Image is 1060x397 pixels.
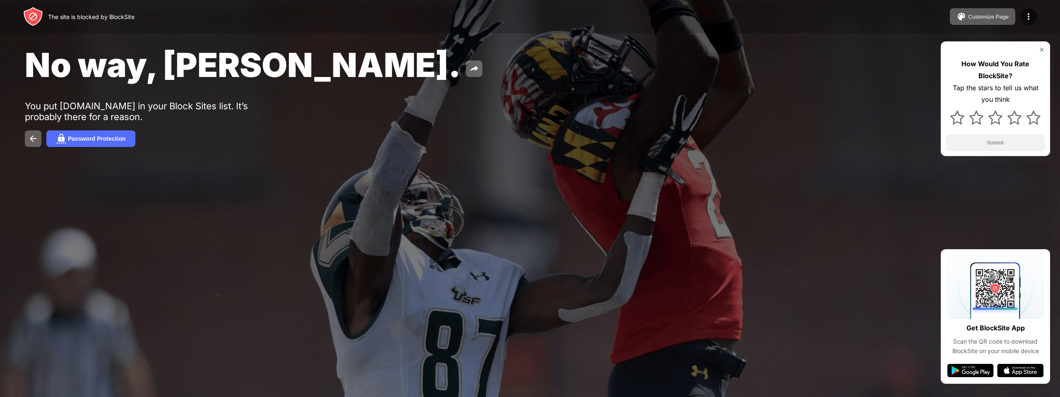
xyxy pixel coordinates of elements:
[23,7,43,26] img: header-logo.svg
[1024,12,1033,22] img: menu-icon.svg
[1007,111,1021,125] img: star.svg
[1038,46,1045,53] img: rate-us-close.svg
[25,101,281,122] div: You put [DOMAIN_NAME] in your Block Sites list. It’s probably there for a reason.
[46,130,135,147] button: Password Protection
[469,64,479,74] img: share.svg
[28,134,38,144] img: back.svg
[950,111,964,125] img: star.svg
[56,134,66,144] img: password.svg
[946,82,1045,106] div: Tap the stars to tell us what you think
[947,256,1043,319] img: qrcode.svg
[968,14,1009,20] div: Customize Page
[68,135,125,142] div: Password Protection
[48,13,135,20] div: The site is blocked by BlockSite
[969,111,983,125] img: star.svg
[988,111,1002,125] img: star.svg
[946,135,1045,151] button: Submit
[966,322,1025,334] div: Get BlockSite App
[1026,111,1041,125] img: star.svg
[947,337,1043,356] div: Scan the QR code to download BlockSite on your mobile device
[950,8,1015,25] button: Customize Page
[997,364,1043,377] img: app-store.svg
[947,364,994,377] img: google-play.svg
[25,45,461,85] span: No way, [PERSON_NAME].
[946,58,1045,82] div: How Would You Rate BlockSite?
[956,12,966,22] img: pallet.svg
